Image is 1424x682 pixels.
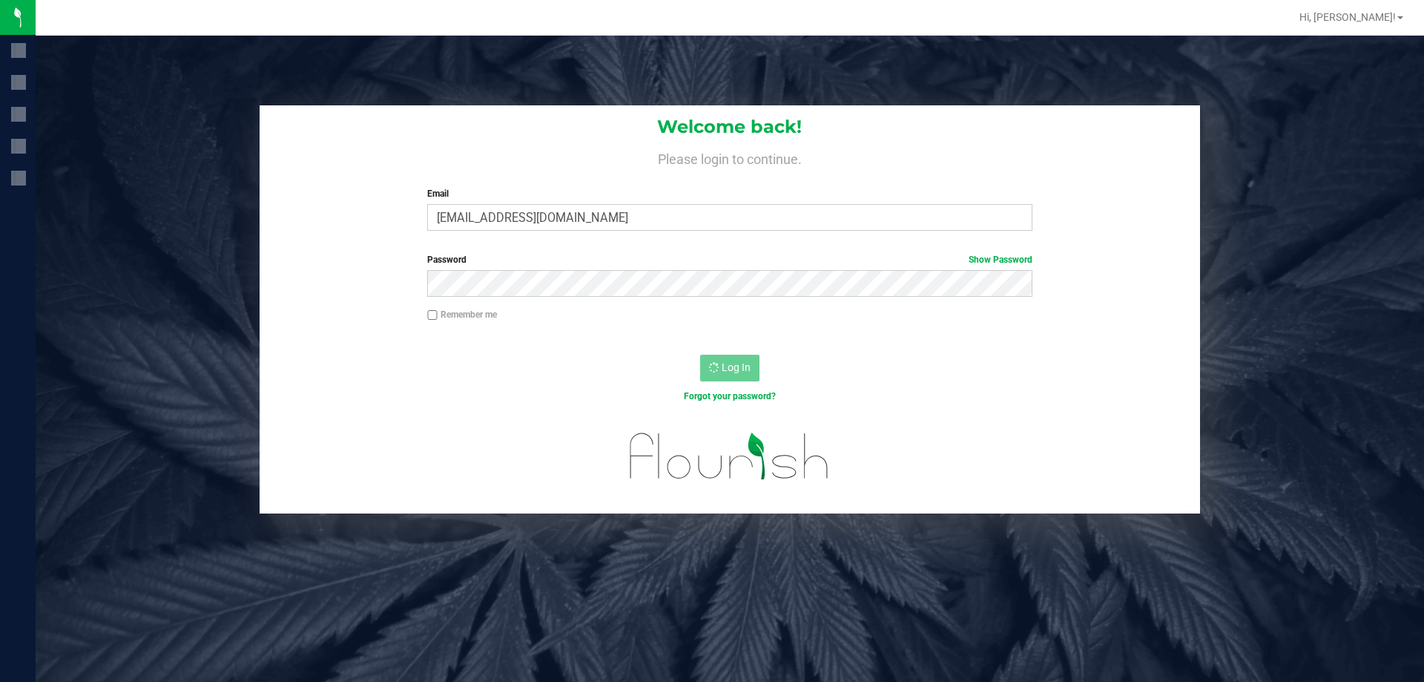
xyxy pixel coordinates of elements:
[684,391,776,401] a: Forgot your password?
[700,355,759,381] button: Log In
[427,187,1032,200] label: Email
[722,361,751,373] span: Log In
[260,117,1200,137] h1: Welcome back!
[1299,11,1396,23] span: Hi, [PERSON_NAME]!
[427,310,438,321] input: Remember me
[427,255,467,265] span: Password
[612,419,847,494] img: flourish_logo.svg
[260,148,1200,166] h4: Please login to continue.
[427,308,497,321] label: Remember me
[969,255,1032,265] a: Show Password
